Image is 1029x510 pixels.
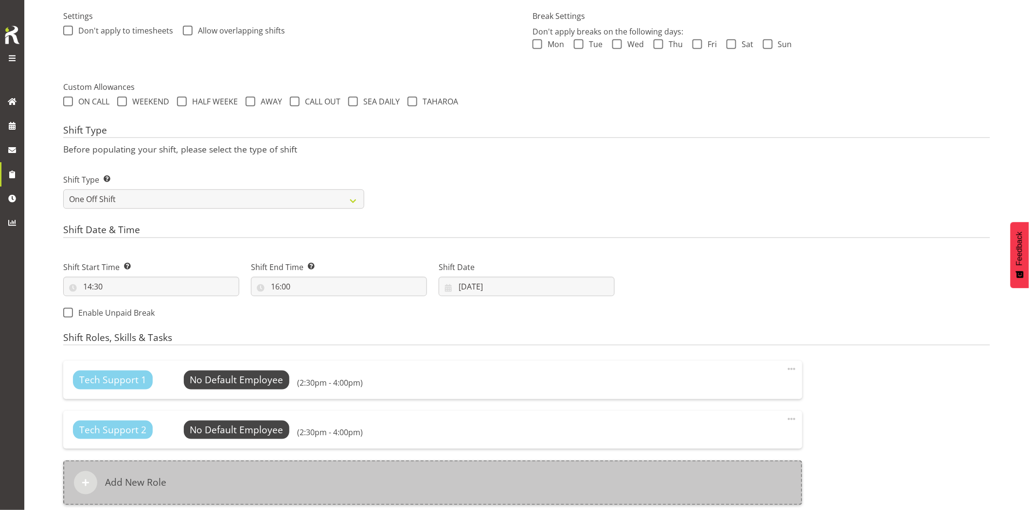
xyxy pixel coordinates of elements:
label: Shift Type [63,174,364,186]
h6: (2:30pm - 4:00pm) [297,427,363,437]
span: Tech Support 2 [79,423,146,437]
img: Rosterit icon logo [2,24,22,46]
input: Click to select... [63,277,239,296]
span: SEA DAILY [358,97,400,106]
span: WEEKEND [127,97,169,106]
span: TAHAROA [417,97,458,106]
label: Custom Allowances [63,81,990,93]
label: Shift Start Time [63,261,239,273]
label: Settings [63,10,521,22]
span: Sat [736,39,753,49]
span: Mon [542,39,564,49]
span: AWAY [255,97,282,106]
h6: Add New Role [105,477,166,489]
span: Feedback [1015,232,1024,266]
span: Enable Unpaid Break [73,308,155,318]
span: ON CALL [73,97,109,106]
h4: Shift Date & Time [63,224,990,238]
button: Feedback - Show survey [1011,222,1029,288]
h4: Shift Roles, Skills & Tasks [63,332,990,346]
p: Before populating your shift, please select the type of shift [63,144,990,154]
label: Break Settings [532,10,990,22]
span: Tech Support 1 [79,373,146,387]
span: Sun [773,39,792,49]
h6: (2:30pm - 4:00pm) [297,378,363,388]
h4: Shift Type [63,125,990,138]
span: Wed [622,39,644,49]
span: Don't apply to timesheets [73,26,173,35]
span: HALF WEEKE [187,97,238,106]
input: Click to select... [439,277,615,296]
span: Tue [584,39,603,49]
label: Shift End Time [251,261,427,273]
span: No Default Employee [190,373,283,386]
input: Click to select... [251,277,427,296]
p: Don't apply breaks on the following days: [532,26,990,37]
span: No Default Employee [190,423,283,436]
span: CALL OUT [300,97,340,106]
label: Shift Date [439,261,615,273]
span: Allow overlapping shifts [193,26,285,35]
span: Thu [663,39,683,49]
span: Fri [702,39,717,49]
